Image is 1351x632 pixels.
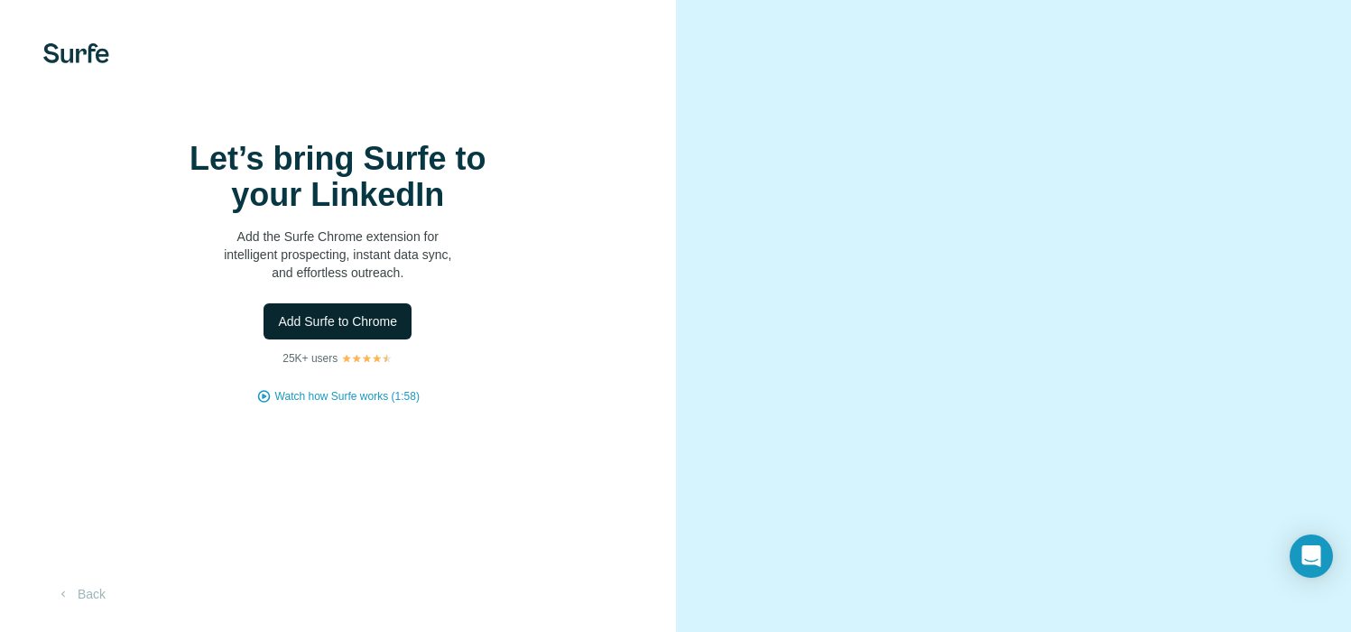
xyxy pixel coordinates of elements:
button: Back [43,578,118,610]
img: Surfe's logo [43,43,109,63]
h1: Let’s bring Surfe to your LinkedIn [157,141,518,213]
span: Add Surfe to Chrome [278,312,397,330]
button: Watch how Surfe works (1:58) [275,388,420,404]
div: Open Intercom Messenger [1290,534,1333,578]
img: Rating Stars [341,353,393,364]
p: 25K+ users [282,350,338,367]
p: Add the Surfe Chrome extension for intelligent prospecting, instant data sync, and effortless out... [157,228,518,282]
button: Add Surfe to Chrome [264,303,412,339]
